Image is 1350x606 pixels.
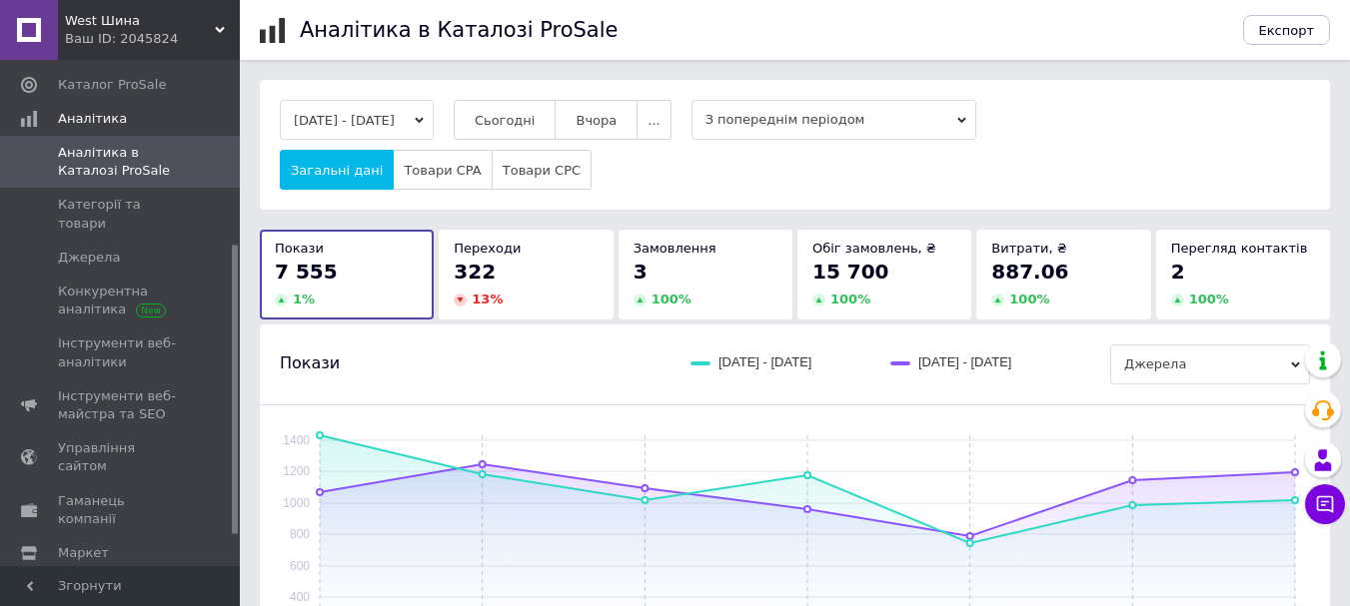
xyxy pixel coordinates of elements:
[58,492,185,528] span: Гаманець компанії
[283,464,310,478] text: 1200
[291,163,383,178] span: Загальні дані
[1171,241,1308,256] span: Перегляд контактів
[576,113,617,128] span: Вчора
[293,292,315,306] span: 1 %
[290,590,310,604] text: 400
[634,241,716,256] span: Замовлення
[475,113,536,128] span: Сьогодні
[472,292,503,306] span: 13 %
[648,113,660,128] span: ...
[454,241,521,256] span: Переходи
[290,559,310,573] text: 600
[65,12,215,30] span: West Шина
[283,496,310,510] text: 1000
[1305,484,1345,524] button: Чат з покупцем
[58,76,166,94] span: Каталог ProSale
[1171,260,1185,284] span: 2
[280,100,434,140] button: [DATE] - [DATE]
[58,544,109,562] span: Маркет
[393,150,492,190] button: Товари CPA
[812,260,889,284] span: 15 700
[58,144,185,180] span: Аналітика в Каталозі ProSale
[58,387,185,423] span: Інструменти веб-майстра та SEO
[58,439,185,475] span: Управління сайтом
[991,260,1068,284] span: 887.06
[65,30,240,48] div: Ваш ID: 2045824
[280,150,394,190] button: Загальні дані
[280,352,340,374] span: Покази
[454,260,496,284] span: 322
[290,527,310,541] text: 800
[58,334,185,370] span: Інструменти веб-аналітики
[830,292,870,306] span: 100 %
[503,163,581,178] span: Товари CPC
[454,100,557,140] button: Сьогодні
[991,241,1067,256] span: Витрати, ₴
[1259,23,1315,38] span: Експорт
[1189,292,1229,306] span: 100 %
[275,260,338,284] span: 7 555
[58,196,185,232] span: Категорії та товари
[492,150,592,190] button: Товари CPC
[1110,344,1310,384] span: Джерела
[634,260,648,284] span: 3
[58,249,120,267] span: Джерела
[404,163,481,178] span: Товари CPA
[1009,292,1049,306] span: 100 %
[691,100,976,140] span: З попереднім періодом
[812,241,936,256] span: Обіг замовлень, ₴
[300,18,618,42] h1: Аналітика в Каталозі ProSale
[555,100,638,140] button: Вчора
[275,241,324,256] span: Покази
[58,110,127,128] span: Аналітика
[58,283,185,318] span: Конкурентна аналітика
[283,433,310,447] text: 1400
[652,292,691,306] span: 100 %
[1243,15,1331,45] button: Експорт
[637,100,671,140] button: ...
